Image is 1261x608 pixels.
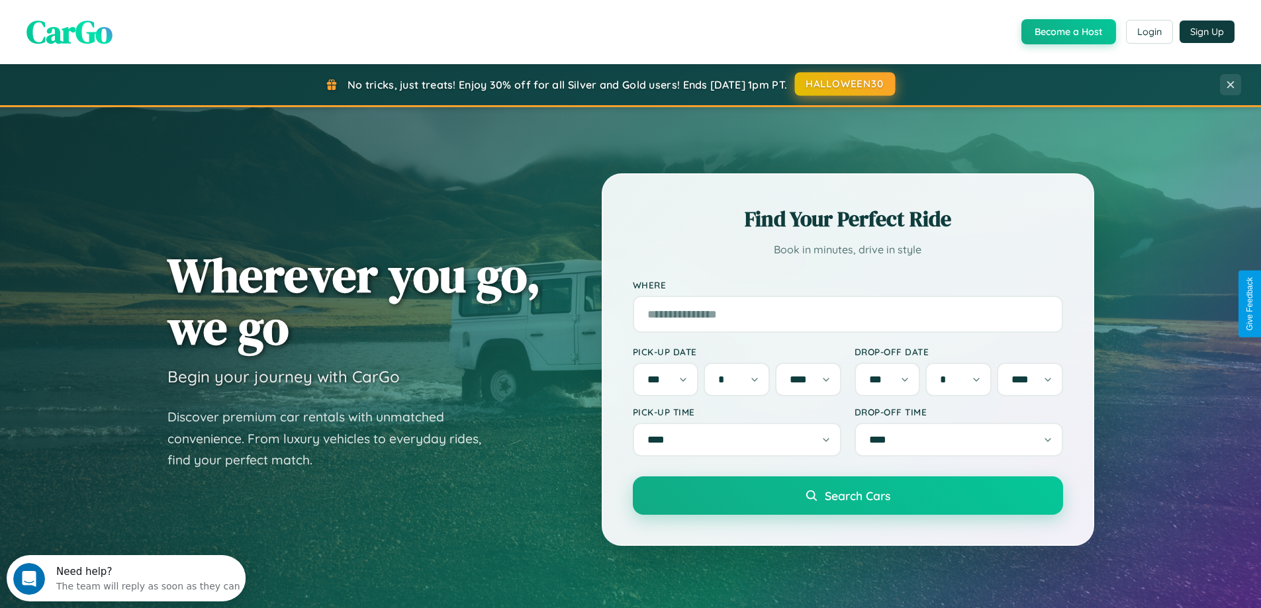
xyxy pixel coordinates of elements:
[633,406,841,417] label: Pick-up Time
[633,346,841,357] label: Pick-up Date
[1180,21,1235,43] button: Sign Up
[50,11,234,22] div: Need help?
[633,204,1063,234] h2: Find Your Perfect Ride
[5,5,246,42] div: Open Intercom Messenger
[7,555,246,601] iframe: Intercom live chat discovery launcher
[633,476,1063,515] button: Search Cars
[167,249,541,353] h1: Wherever you go, we go
[855,346,1063,357] label: Drop-off Date
[633,279,1063,290] label: Where
[26,10,113,54] span: CarGo
[50,22,234,36] div: The team will reply as soon as they can
[1021,19,1116,44] button: Become a Host
[1245,277,1254,331] div: Give Feedback
[348,78,787,91] span: No tricks, just treats! Enjoy 30% off for all Silver and Gold users! Ends [DATE] 1pm PT.
[1126,20,1173,44] button: Login
[167,406,498,471] p: Discover premium car rentals with unmatched convenience. From luxury vehicles to everyday rides, ...
[825,488,890,503] span: Search Cars
[633,240,1063,259] p: Book in minutes, drive in style
[795,72,896,96] button: HALLOWEEN30
[167,367,400,386] h3: Begin your journey with CarGo
[855,406,1063,417] label: Drop-off Time
[13,563,45,595] iframe: Intercom live chat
